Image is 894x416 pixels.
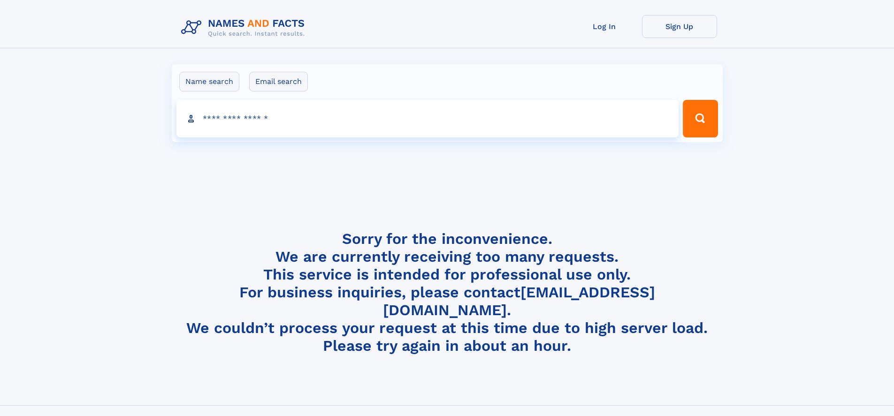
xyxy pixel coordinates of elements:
[177,15,313,40] img: Logo Names and Facts
[176,100,679,137] input: search input
[567,15,642,38] a: Log In
[383,283,655,319] a: [EMAIL_ADDRESS][DOMAIN_NAME]
[177,230,717,355] h4: Sorry for the inconvenience. We are currently receiving too many requests. This service is intend...
[179,72,239,91] label: Name search
[683,100,718,137] button: Search Button
[249,72,308,91] label: Email search
[642,15,717,38] a: Sign Up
